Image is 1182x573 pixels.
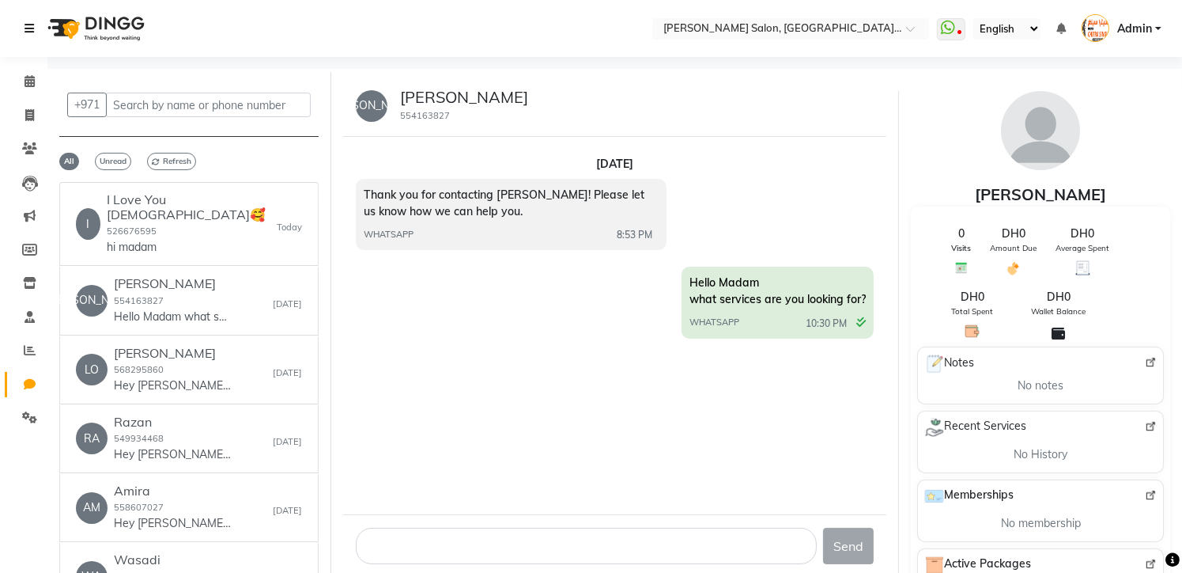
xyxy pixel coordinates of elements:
[1082,14,1109,42] img: Admin
[924,487,1014,506] span: Memberships
[958,226,965,242] span: 0
[1006,260,1021,276] img: Amount Due Icon
[76,492,108,524] div: AM
[911,183,1170,207] div: [PERSON_NAME]
[689,316,739,329] span: WHATSAPP
[400,88,528,107] h5: [PERSON_NAME]
[273,504,302,518] small: [DATE]
[1117,21,1152,37] span: Admin
[965,324,980,339] img: Total Spent Icon
[1031,305,1086,317] span: Wallet Balance
[1075,260,1090,275] img: Average Spent Icon
[114,515,232,532] p: Hey [PERSON_NAME] 🎉 Thank you for choosing [PERSON_NAME] Salon, [PERSON_NAME]...! Here’s your inv...
[76,423,108,454] div: RA
[114,433,164,444] small: 549934468
[689,275,866,306] span: Hello Madam what services are you looking for?
[1018,378,1063,394] span: No notes
[356,90,387,122] div: [PERSON_NAME]
[114,552,167,567] h6: Wasadi
[67,93,107,117] button: +971
[806,317,847,331] span: 10:30 PM
[114,484,232,499] h6: Amira
[277,221,302,234] small: Today
[951,305,993,317] span: Total Spent
[107,192,277,222] h6: I Love You [DEMOGRAPHIC_DATA]🥰
[400,110,450,121] small: 554163827
[114,378,232,394] p: Hey [PERSON_NAME] 🎉 Thank you for choosing [PERSON_NAME] Salon, Al Jadd...! Here’s your invoice: ...
[1001,91,1080,170] img: avatar
[114,364,164,375] small: 568295860
[617,228,652,242] span: 8:53 PM
[76,285,108,317] div: [PERSON_NAME]
[951,242,971,254] span: Visits
[114,415,232,430] h6: Razan
[114,276,232,291] h6: [PERSON_NAME]
[990,242,1037,254] span: Amount Due
[1002,226,1025,242] span: DH0
[114,295,164,306] small: 554163827
[596,157,633,171] strong: [DATE]
[95,153,131,170] span: Unread
[364,188,644,218] span: Thank you for contacting [PERSON_NAME]! Please let us know how we can help you.
[106,93,311,117] input: Search by name or phone number
[76,354,108,385] div: LO
[1071,226,1094,242] span: DH0
[114,309,232,325] p: Hello Madam what services are you looking for?
[1047,289,1071,305] span: DH0
[364,228,414,241] span: WHATSAPP
[107,239,225,256] p: hi madam
[273,435,302,449] small: [DATE]
[1055,242,1109,254] span: Average Spent
[40,6,149,51] img: logo
[147,153,196,170] span: Refresh
[107,226,157,237] small: 526676595
[76,208,100,240] div: I
[961,289,984,305] span: DH0
[1014,446,1067,463] span: No History
[59,153,79,170] span: All
[924,418,1026,437] span: Recent Services
[114,346,232,361] h6: [PERSON_NAME]
[114,502,164,513] small: 558607027
[273,298,302,311] small: [DATE]
[924,354,974,374] span: Notes
[1001,515,1081,532] span: No membership
[273,366,302,380] small: [DATE]
[114,446,232,463] p: Hey [PERSON_NAME] 🎉 Thank you for choosing [PERSON_NAME] Salon, [PERSON_NAME]...! Here’s your inv...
